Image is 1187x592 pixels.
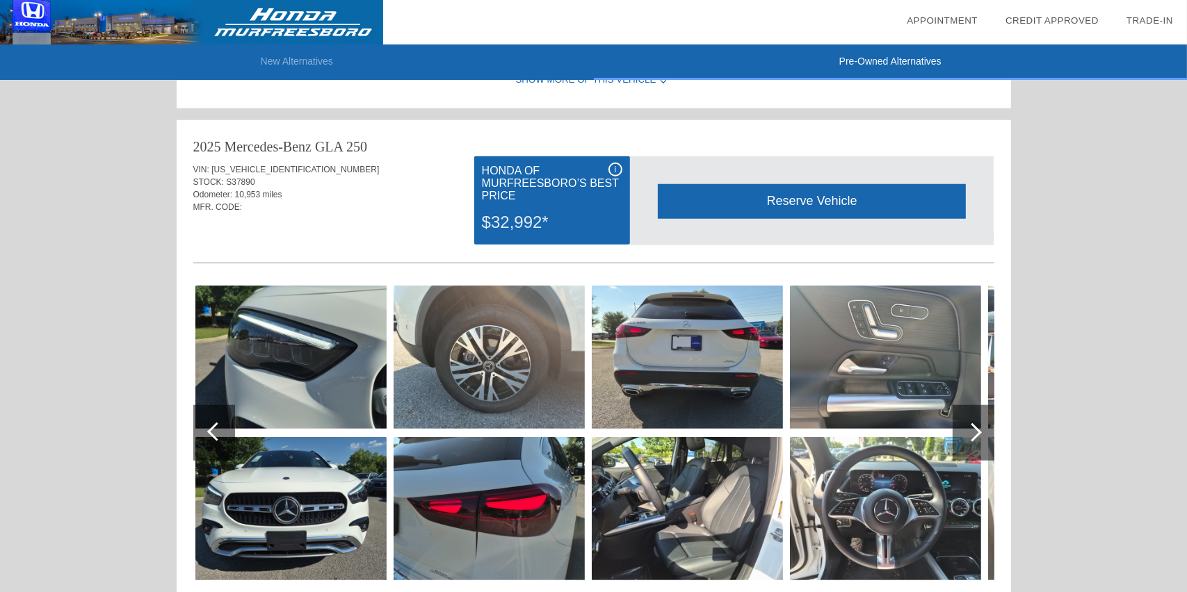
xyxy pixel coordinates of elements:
img: 7a34e879f541c11e445e75adcfe59dafx.jpg [195,286,387,429]
a: Trade-In [1127,15,1173,26]
a: Appointment [907,15,978,26]
span: STOCK: [193,177,224,187]
img: 412fcb760f909df1ecfc5b2314ea3c80x.jpg [988,286,1179,429]
span: Odometer: [193,190,233,199]
img: 7278b6c19a910570b91c66815e56c7a5x.jpg [394,286,585,429]
div: Reserve Vehicle [658,184,966,218]
span: 10,953 miles [235,190,282,199]
span: VIN: [193,165,209,174]
div: Honda of Murfreesboro’s Best Price [482,163,622,204]
img: 619b833ebe3e241a0673bad2b0577a32x.jpg [592,437,783,580]
div: 2025 Mercedes-Benz GLA 250 [193,137,368,156]
div: Quoted on [DATE] 9:26:54 PM [193,222,994,244]
div: i [608,163,622,176]
span: [US_VEHICLE_IDENTIFICATION_NUMBER] [211,165,379,174]
img: 62665038900a03aab8cb02551ea0777ex.jpg [592,286,783,429]
img: eabe8a6fa30626cad31c465da1dd0f05x.jpg [195,437,387,580]
img: 853d2782bce9a0cfa9b148c7ddad4322x.jpg [394,437,585,580]
a: Credit Approved [1006,15,1099,26]
img: 3ca27629ee982964fa9fbb799c5cee85x.jpg [790,286,981,429]
span: S37890 [226,177,255,187]
div: $32,992* [482,204,622,240]
span: MFR. CODE: [193,202,243,212]
img: d4d36e995a366036848018691a03fdf1x.jpg [790,437,981,580]
img: 751ceb05eb74863867f4710f25136936x.jpg [988,437,1179,580]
